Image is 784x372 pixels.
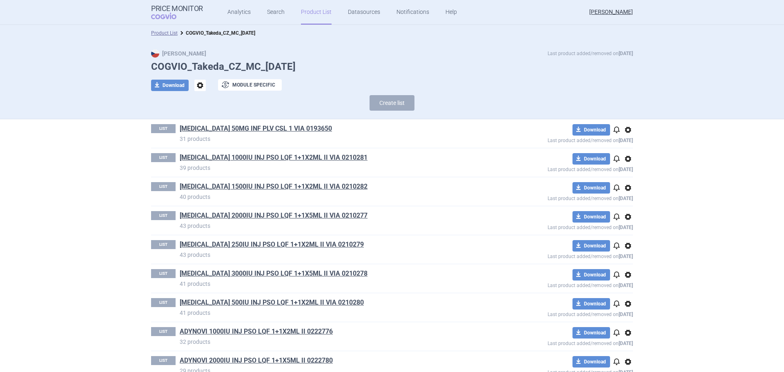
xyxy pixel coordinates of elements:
button: Download [572,327,610,339]
strong: [DATE] [619,167,633,172]
span: COGVIO [151,13,188,19]
a: [MEDICAL_DATA] 50MG INF PLV CSL 1 VIA 0193650 [180,124,332,133]
h1: ADYNOVI 2000IU INJ PSO LQF 1+1X5ML II 0222780 [180,356,488,367]
strong: [DATE] [619,225,633,230]
p: Last product added/removed on [488,339,633,346]
h1: ADVATE 1500IU INJ PSO LQF 1+1X2ML II VIA 0210282 [180,182,488,193]
a: [MEDICAL_DATA] 1000IU INJ PSO LQF 1+1X2ML II VIA 0210281 [180,153,367,162]
img: CZ [151,49,159,58]
h1: ADVATE 500IU INJ PSO LQF 1+1X2ML II VIA 0210280 [180,298,488,309]
button: Create list [370,95,414,111]
p: LIST [151,153,176,162]
button: Download [572,124,610,136]
p: Last product added/removed on [488,310,633,317]
p: Last product added/removed on [548,49,633,58]
p: 32 products [180,338,488,346]
a: ADYNOVI 2000IU INJ PSO LQF 1+1X5ML II 0222780 [180,356,333,365]
strong: COGVIO_Takeda_CZ_MC_[DATE] [186,30,255,36]
button: Download [151,80,189,91]
button: Download [572,182,610,194]
button: Download [572,298,610,310]
button: Download [572,240,610,252]
p: LIST [151,269,176,278]
p: Last product added/removed on [488,136,633,143]
p: Last product added/removed on [488,194,633,201]
a: [MEDICAL_DATA] 3000IU INJ PSO LQF 1+1X5ML II VIA 0210278 [180,269,367,278]
h1: ADVATE 250IU INJ PSO LQF 1+1X2ML II VIA 0210279 [180,240,488,251]
strong: [DATE] [619,283,633,288]
strong: Price Monitor [151,4,203,13]
strong: [DATE] [619,138,633,143]
p: 39 products [180,164,488,172]
p: 40 products [180,193,488,201]
h1: ADVATE 2000IU INJ PSO LQF 1+1X5ML II VIA 0210277 [180,211,488,222]
p: LIST [151,211,176,220]
button: Download [572,211,610,223]
p: LIST [151,240,176,249]
button: Download [572,269,610,281]
a: [MEDICAL_DATA] 500IU INJ PSO LQF 1+1X2ML II VIA 0210280 [180,298,364,307]
p: Last product added/removed on [488,281,633,288]
a: Product List [151,30,178,36]
p: LIST [151,182,176,191]
a: Price MonitorCOGVIO [151,4,203,20]
p: LIST [151,124,176,133]
h1: ADYNOVI 1000IU INJ PSO LQF 1+1X2ML II 0222776 [180,327,488,338]
a: [MEDICAL_DATA] 1500IU INJ PSO LQF 1+1X2ML II VIA 0210282 [180,182,367,191]
p: Last product added/removed on [488,252,633,259]
button: Download [572,356,610,368]
li: COGVIO_Takeda_CZ_MC_05.09.2025 [178,29,255,37]
h1: ADVATE 1000IU INJ PSO LQF 1+1X2ML II VIA 0210281 [180,153,488,164]
p: LIST [151,327,176,336]
a: ADYNOVI 1000IU INJ PSO LQF 1+1X2ML II 0222776 [180,327,333,336]
p: LIST [151,356,176,365]
p: LIST [151,298,176,307]
strong: [DATE] [619,341,633,346]
strong: [DATE] [619,196,633,201]
h1: COGVIO_Takeda_CZ_MC_[DATE] [151,61,633,73]
p: 43 products [180,251,488,259]
a: [MEDICAL_DATA] 2000IU INJ PSO LQF 1+1X5ML II VIA 0210277 [180,211,367,220]
button: Module specific [218,79,282,91]
button: Download [572,153,610,165]
p: 41 products [180,309,488,317]
p: 43 products [180,222,488,230]
strong: [DATE] [619,254,633,259]
p: Last product added/removed on [488,165,633,172]
strong: [DATE] [619,51,633,56]
strong: [PERSON_NAME] [151,50,206,57]
li: Product List [151,29,178,37]
p: 41 products [180,280,488,288]
h1: ADCETRIS 50MG INF PLV CSL 1 VIA 0193650 [180,124,488,135]
a: [MEDICAL_DATA] 250IU INJ PSO LQF 1+1X2ML II VIA 0210279 [180,240,364,249]
strong: [DATE] [619,312,633,317]
h1: ADVATE 3000IU INJ PSO LQF 1+1X5ML II VIA 0210278 [180,269,488,280]
p: Last product added/removed on [488,223,633,230]
p: 31 products [180,135,488,143]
